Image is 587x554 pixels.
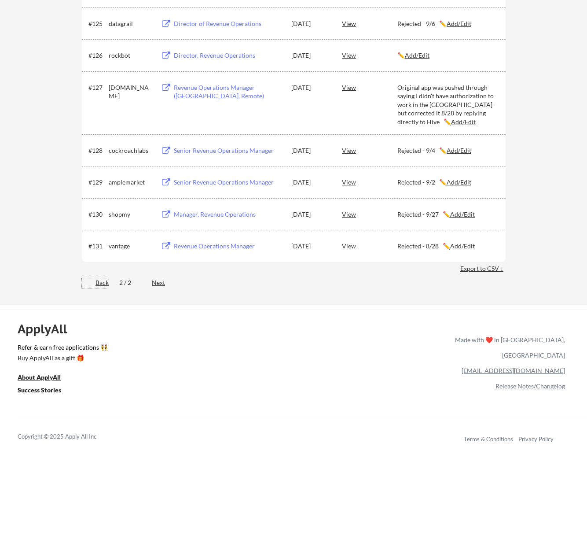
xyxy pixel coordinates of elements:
div: Senior Revenue Operations Manager [174,146,283,155]
u: Add/Edit [405,52,429,59]
a: Privacy Policy [518,436,554,443]
div: [DATE] [291,146,330,155]
div: Rejected - 9/6 ✏️ [397,19,498,28]
div: [DATE] [291,51,330,60]
u: Success Stories [18,386,61,394]
div: View [342,47,397,63]
a: Refer & earn free applications 👯‍♀️ [18,344,271,354]
div: Revenue Operations Manager ([GEOGRAPHIC_DATA], Remote) [174,83,283,100]
div: Copyright © 2025 Apply All Inc [18,432,119,441]
a: Buy ApplyAll as a gift 🎁 [18,354,106,365]
div: datagrail [109,19,153,28]
div: [DATE] [291,19,330,28]
div: #129 [88,178,106,187]
div: View [342,174,397,190]
div: vantage [109,242,153,251]
u: Add/Edit [447,147,471,154]
u: Add/Edit [451,118,476,126]
div: [DATE] [291,178,330,187]
div: Buy ApplyAll as a gift 🎁 [18,355,106,361]
div: Next [152,278,175,287]
div: Made with ❤️ in [GEOGRAPHIC_DATA], [GEOGRAPHIC_DATA] [451,332,565,363]
div: Original app was pushed through saying I didn't have authorization to work in the [GEOGRAPHIC_DAT... [397,83,498,126]
div: [DATE] [291,242,330,251]
a: Success Stories [18,386,73,397]
a: [EMAIL_ADDRESS][DOMAIN_NAME] [462,367,565,374]
div: Rejected - 8/28 ✏️ [397,242,498,251]
div: View [342,238,397,254]
u: Add/Edit [450,211,475,218]
u: Add/Edit [450,242,475,250]
u: Add/Edit [447,178,471,186]
div: [DATE] [291,210,330,219]
div: #126 [88,51,106,60]
div: View [342,79,397,95]
div: #125 [88,19,106,28]
a: Terms & Conditions [464,436,513,443]
div: rockbot [109,51,153,60]
div: Director of Revenue Operations [174,19,283,28]
div: cockroachlabs [109,146,153,155]
div: Rejected - 9/4 ✏️ [397,146,498,155]
div: amplemarket [109,178,153,187]
div: Back [82,278,109,287]
div: Senior Revenue Operations Manager [174,178,283,187]
div: View [342,206,397,222]
div: Manager, Revenue Operations [174,210,283,219]
div: View [342,142,397,158]
div: Revenue Operations Manager [174,242,283,251]
div: Rejected - 9/27 ✏️ [397,210,498,219]
div: Rejected - 9/2 ✏️ [397,178,498,187]
div: #131 [88,242,106,251]
div: ✏️ [397,51,498,60]
div: #128 [88,146,106,155]
div: Export to CSV ↓ [460,264,506,273]
div: shopmy [109,210,153,219]
div: #130 [88,210,106,219]
div: [DATE] [291,83,330,92]
div: [DOMAIN_NAME] [109,83,153,100]
div: View [342,15,397,31]
div: Director, Revenue Operations [174,51,283,60]
div: #127 [88,83,106,92]
u: Add/Edit [447,20,471,27]
a: About ApplyAll [18,373,73,384]
div: 2 / 2 [119,278,141,287]
u: About ApplyAll [18,373,61,381]
a: Release Notes/Changelog [495,382,565,390]
div: ApplyAll [18,321,77,336]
